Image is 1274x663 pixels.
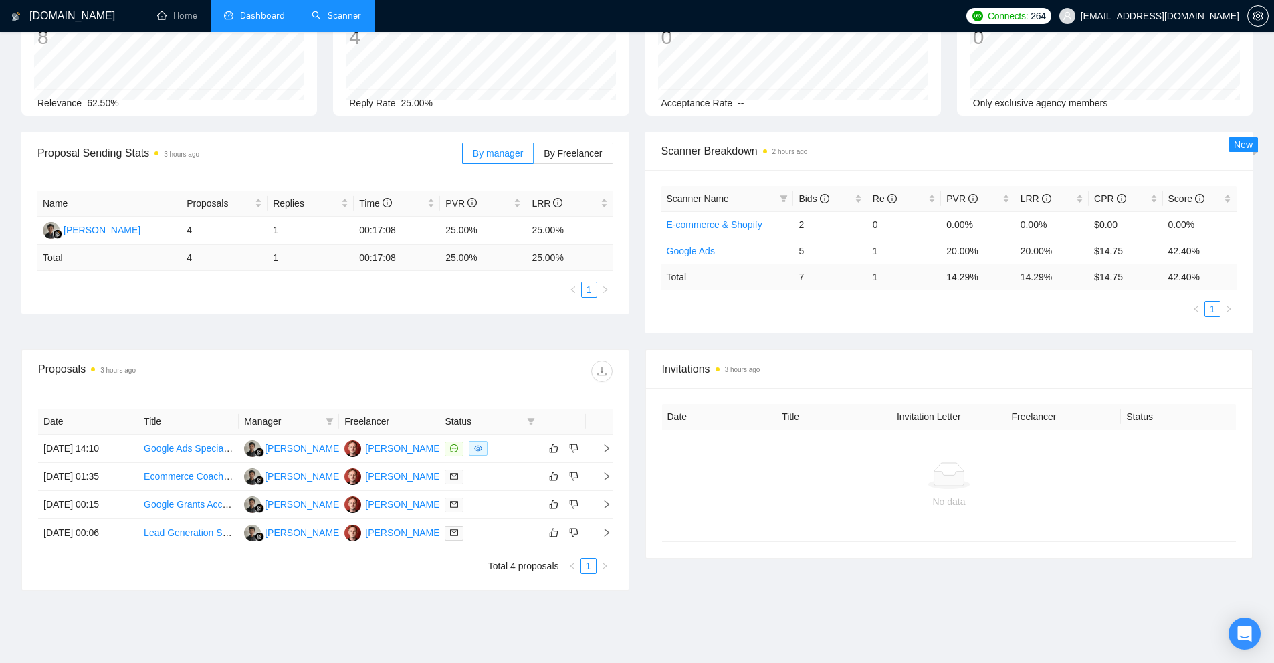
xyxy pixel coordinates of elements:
span: info-circle [383,198,392,207]
span: like [549,471,558,482]
button: dislike [566,440,582,456]
span: 25.00% [401,98,433,108]
span: eye [474,444,482,452]
td: 25.00% [526,217,613,245]
span: filter [326,417,334,425]
img: MH [43,222,60,239]
a: 1 [581,559,596,573]
span: dislike [569,527,578,538]
td: 20.00% [1015,238,1089,264]
a: MH[PERSON_NAME] [43,224,140,235]
img: MH [244,496,261,513]
span: dashboard [224,11,233,20]
a: Google Ads [667,246,715,256]
a: Google Ads Specialist for Pharmacy Campaign [144,443,338,454]
span: Dashboard [240,10,285,21]
td: 1 [268,217,354,245]
button: download [591,361,613,382]
td: 7 [793,264,867,290]
th: Proposals [181,191,268,217]
span: PVR [445,198,477,209]
div: [PERSON_NAME] [365,441,442,456]
a: 1 [1205,302,1220,316]
button: setting [1247,5,1269,27]
a: searchScanner [312,10,361,21]
span: right [591,444,611,453]
span: like [549,443,558,454]
td: 25.00 % [440,245,526,271]
img: gigradar-bm.png [255,476,264,485]
span: Relevance [37,98,82,108]
span: By Freelancer [544,148,602,159]
img: gigradar-bm.png [255,532,264,541]
span: right [601,562,609,570]
button: dislike [566,496,582,512]
span: info-circle [887,194,897,203]
span: Reply Rate [349,98,395,108]
a: MH[PERSON_NAME] [244,470,342,481]
img: logo [11,6,21,27]
li: Next Page [1220,301,1237,317]
div: [PERSON_NAME] [265,441,342,456]
span: Bids [799,193,829,204]
span: filter [777,189,790,209]
li: Total 4 proposals [488,558,559,574]
div: No data [673,494,1226,509]
button: right [1220,301,1237,317]
span: right [591,472,611,481]
time: 3 hours ago [164,151,199,158]
th: Title [776,404,891,430]
li: Previous Page [564,558,580,574]
th: Status [1121,404,1236,430]
a: AM[PERSON_NAME] [344,527,442,537]
th: Freelancer [1006,404,1122,430]
span: right [1225,305,1233,313]
span: left [569,286,577,294]
th: Title [138,409,239,435]
span: Proposal Sending Stats [37,145,462,161]
span: Replies [273,196,338,211]
img: AM [344,496,361,513]
a: MH[PERSON_NAME] [244,498,342,509]
a: AM[PERSON_NAME] [344,442,442,453]
div: [PERSON_NAME] [64,223,140,238]
div: [PERSON_NAME] [265,469,342,484]
img: gigradar-bm.png [53,229,62,239]
td: 42.40 % [1163,264,1237,290]
td: 1 [867,264,941,290]
span: mail [450,472,458,480]
td: 14.29 % [1015,264,1089,290]
span: like [549,499,558,510]
span: Only exclusive agency members [973,98,1108,108]
th: Date [662,404,777,430]
span: dislike [569,443,578,454]
td: [DATE] 01:35 [38,463,138,491]
td: Google Grants Account Setup and Optimization Expert [138,491,239,519]
span: info-circle [820,194,829,203]
span: By manager [473,148,523,159]
span: Re [873,193,897,204]
img: MH [244,525,261,541]
span: filter [323,411,336,432]
button: dislike [566,525,582,541]
img: gigradar-bm.png [255,448,264,457]
td: 5 [793,238,867,264]
span: info-circle [553,198,562,207]
li: 1 [1204,301,1220,317]
span: Status [445,414,521,429]
td: 00:17:08 [354,217,440,245]
span: Scanner Breakdown [661,143,1237,159]
th: Name [37,191,181,217]
a: AM[PERSON_NAME] [344,498,442,509]
a: homeHome [157,10,197,21]
button: like [546,440,562,456]
td: [DATE] 14:10 [38,435,138,463]
li: 1 [581,282,597,298]
td: 14.29 % [941,264,1015,290]
td: Total [661,264,794,290]
li: 1 [580,558,597,574]
span: filter [524,411,538,432]
span: 62.50% [87,98,118,108]
time: 2 hours ago [772,148,808,155]
td: [DATE] 00:15 [38,491,138,519]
